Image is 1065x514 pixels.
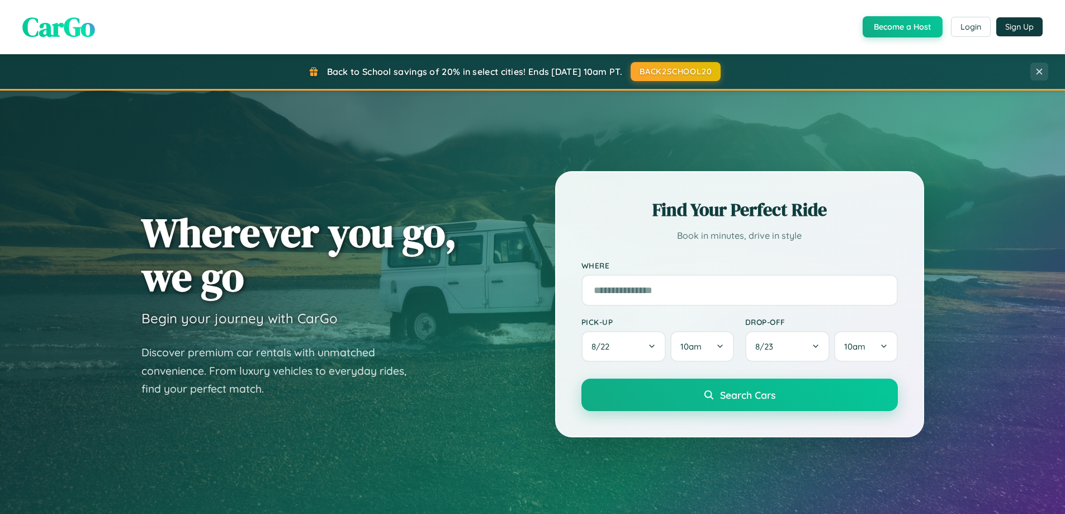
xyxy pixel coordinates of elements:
h2: Find Your Perfect Ride [581,197,898,222]
span: 8 / 22 [591,341,615,352]
button: Become a Host [863,16,943,37]
label: Where [581,261,898,270]
label: Pick-up [581,317,734,327]
span: 10am [844,341,865,352]
button: 10am [834,331,897,362]
p: Discover premium car rentals with unmatched convenience. From luxury vehicles to everyday rides, ... [141,343,421,398]
button: 10am [670,331,733,362]
label: Drop-off [745,317,898,327]
h3: Begin your journey with CarGo [141,310,338,327]
span: 8 / 23 [755,341,779,352]
span: 10am [680,341,702,352]
button: Login [951,17,991,37]
p: Book in minutes, drive in style [581,228,898,244]
span: CarGo [22,8,95,45]
button: BACK2SCHOOL20 [631,62,721,81]
h1: Wherever you go, we go [141,210,457,299]
button: 8/22 [581,331,666,362]
button: 8/23 [745,331,830,362]
span: Search Cars [720,389,775,401]
button: Search Cars [581,379,898,411]
button: Sign Up [996,17,1043,36]
span: Back to School savings of 20% in select cities! Ends [DATE] 10am PT. [327,66,622,77]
